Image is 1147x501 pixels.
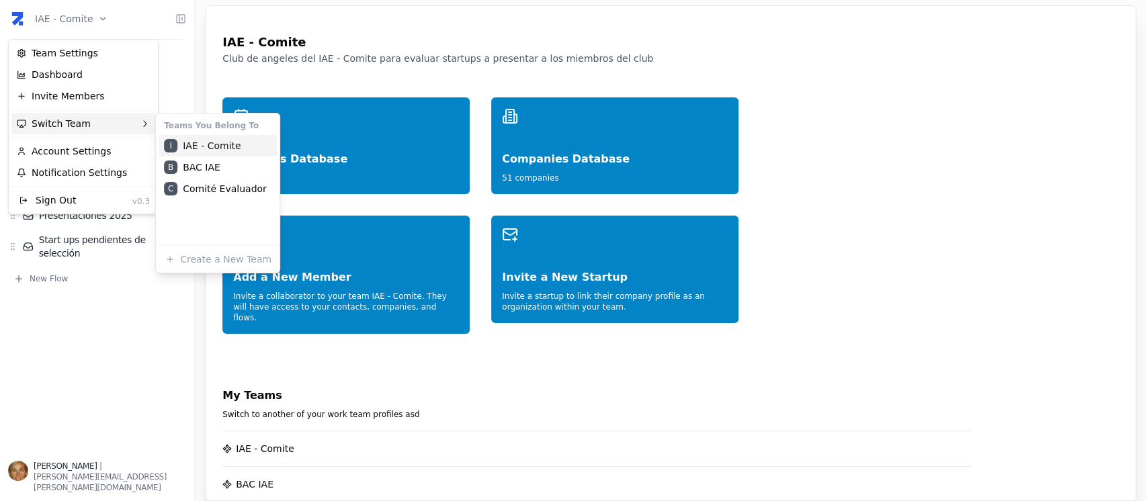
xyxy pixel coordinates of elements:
div: Comité Evaluador [159,178,277,199]
a: IIAE - Comite [159,135,277,156]
div: Switch Team [11,113,155,134]
div: Teams You Belong To [159,116,277,135]
a: Notification Settings [11,162,155,183]
a: Team Settings [11,42,155,64]
div: v0.3 [132,193,150,207]
div: C [164,182,177,195]
a: Dashboard [11,64,155,85]
a: Account Settings [11,140,155,162]
a: BBAC IAE [159,156,277,178]
div: IAE - Comite [159,135,277,156]
div: I [164,139,177,152]
a: CComité Evaluador [159,178,277,199]
div: B [164,161,177,174]
div: BAC IAE [159,156,277,178]
a: Invite Members [11,85,155,107]
div: Sign Out [17,193,76,207]
div: Create a New Team [159,248,277,270]
div: IAE - Comite [8,39,159,214]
